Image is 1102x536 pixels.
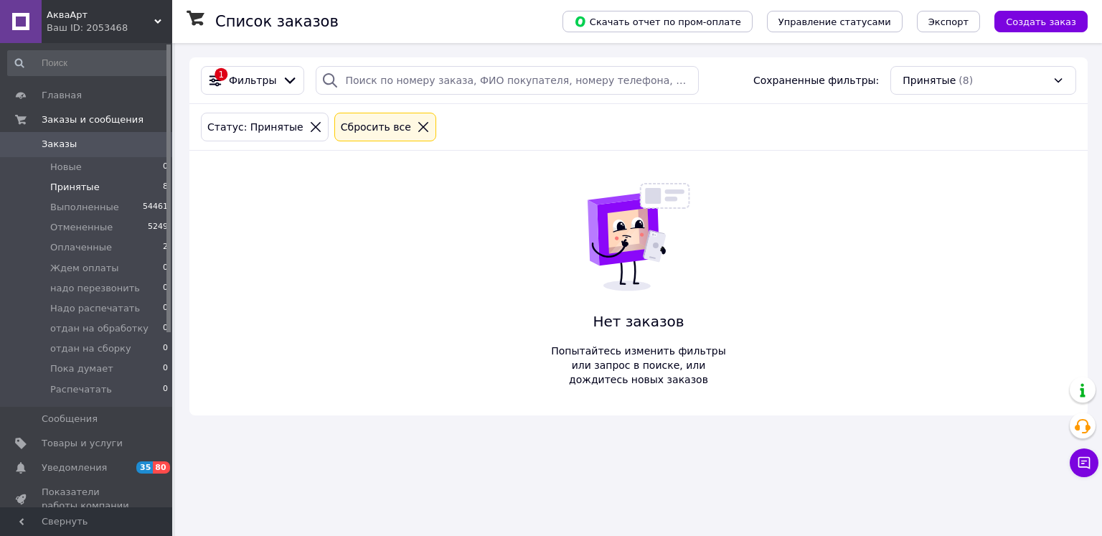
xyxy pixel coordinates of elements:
span: 2 [163,241,168,254]
span: Заказы [42,138,77,151]
span: АкваАрт [47,9,154,22]
span: 0 [163,342,168,355]
span: Управление статусами [778,17,891,27]
button: Скачать отчет по пром-оплате [562,11,753,32]
span: Ждем оплаты [50,262,119,275]
div: Сбросить все [338,119,414,135]
div: Статус: Принятые [204,119,306,135]
span: Товары и услуги [42,437,123,450]
span: 80 [153,461,169,474]
span: Попытайтесь изменить фильтры или запрос в поиске, или дождитесь новых заказов [544,344,733,387]
span: Заказы и сообщения [42,113,143,126]
h1: Список заказов [215,13,339,30]
span: Создать заказ [1006,17,1076,27]
span: Главная [42,89,82,102]
span: Отмененные [50,221,113,234]
a: Создать заказ [980,15,1088,27]
span: Фильтры [229,73,276,88]
span: 0 [163,322,168,335]
button: Чат с покупателем [1070,448,1098,477]
span: 0 [163,282,168,295]
span: Сохраненные фильтры: [753,73,879,88]
span: Пока думает [50,362,113,375]
span: (8) [959,75,973,86]
span: 8 [163,181,168,194]
span: Выполненные [50,201,119,214]
span: Новые [50,161,82,174]
input: Поиск по номеру заказа, ФИО покупателя, номеру телефона, Email, номеру накладной [316,66,698,95]
span: Надо распечатать [50,302,140,315]
button: Управление статусами [767,11,903,32]
span: 0 [163,383,168,396]
span: 54461 [143,201,168,214]
span: Принятые [903,73,956,88]
span: Уведомления [42,461,107,474]
span: 0 [163,362,168,375]
span: Скачать отчет по пром-оплате [574,15,741,28]
span: Экспорт [928,17,969,27]
span: 5249 [148,221,168,234]
span: надо перезвонить [50,282,140,295]
span: 0 [163,262,168,275]
span: отдан на сборку [50,342,131,355]
span: Сообщения [42,413,98,425]
div: Ваш ID: 2053468 [47,22,172,34]
span: 0 [163,161,168,174]
input: Поиск [7,50,169,76]
button: Создать заказ [994,11,1088,32]
span: Нет заказов [544,311,733,332]
span: Показатели работы компании [42,486,133,512]
span: Принятые [50,181,100,194]
span: Оплаченные [50,241,112,254]
button: Экспорт [917,11,980,32]
span: Распечатать [50,383,112,396]
span: 35 [136,461,153,474]
span: отдан на обработку [50,322,149,335]
span: 0 [163,302,168,315]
